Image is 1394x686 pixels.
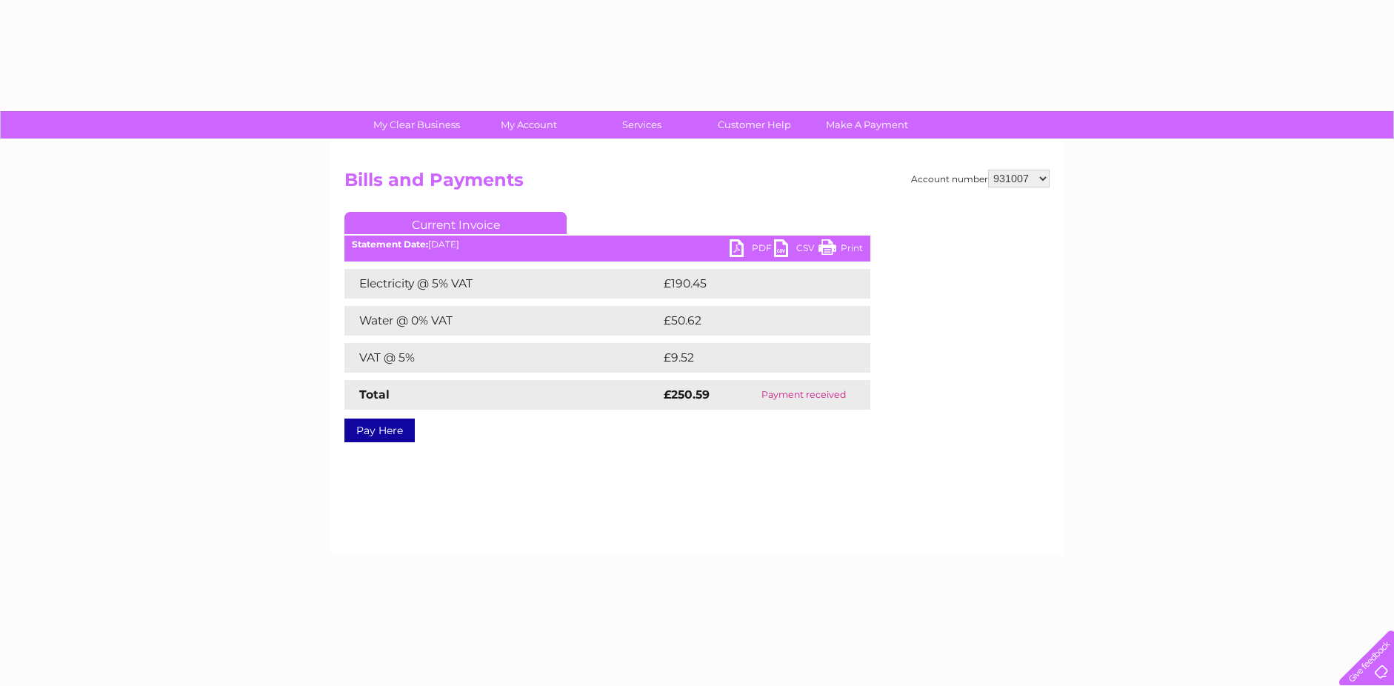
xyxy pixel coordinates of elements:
a: PDF [730,239,774,261]
a: Make A Payment [806,111,928,139]
a: Print [818,239,863,261]
h2: Bills and Payments [344,170,1050,198]
td: £9.52 [660,343,836,373]
a: CSV [774,239,818,261]
a: Services [581,111,703,139]
div: Account number [911,170,1050,187]
strong: Total [359,387,390,402]
strong: £250.59 [664,387,710,402]
td: Water @ 0% VAT [344,306,660,336]
a: Pay Here [344,419,415,442]
a: Customer Help [693,111,816,139]
td: £190.45 [660,269,844,299]
td: Payment received [737,380,870,410]
a: Current Invoice [344,212,567,234]
td: Electricity @ 5% VAT [344,269,660,299]
div: [DATE] [344,239,870,250]
td: VAT @ 5% [344,343,660,373]
a: My Clear Business [356,111,478,139]
a: My Account [468,111,590,139]
b: Statement Date: [352,239,428,250]
td: £50.62 [660,306,841,336]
